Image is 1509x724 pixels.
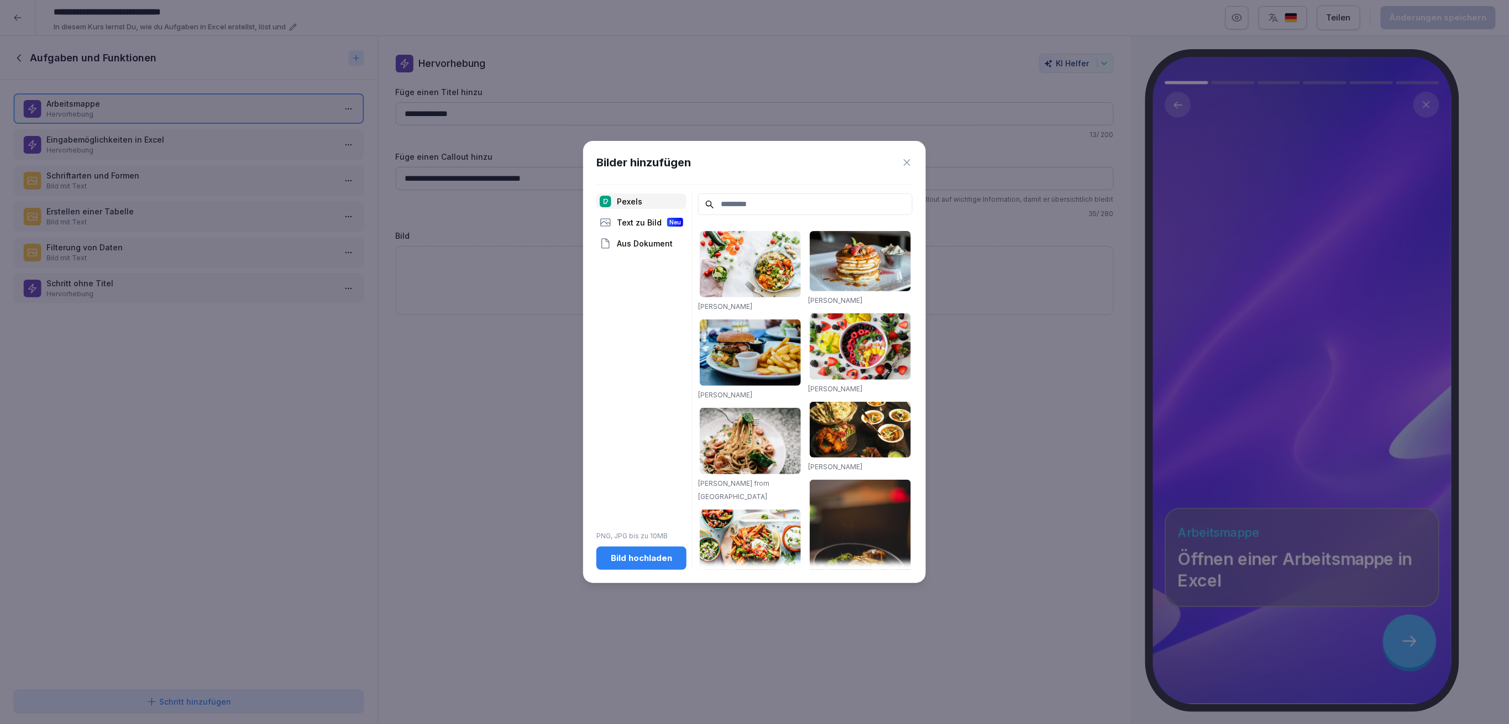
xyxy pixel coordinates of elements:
[698,302,752,311] a: [PERSON_NAME]
[700,231,801,297] img: pexels-photo-1640777.jpeg
[698,391,752,399] a: [PERSON_NAME]
[667,218,683,227] div: Neu
[596,531,687,541] p: PNG, JPG bis zu 10MB
[596,214,687,230] div: Text zu Bild
[808,385,862,393] a: [PERSON_NAME]
[700,319,801,386] img: pexels-photo-70497.jpeg
[596,193,687,209] div: Pexels
[700,510,801,585] img: pexels-photo-1640772.jpeg
[808,463,862,471] a: [PERSON_NAME]
[810,402,911,457] img: pexels-photo-958545.jpeg
[700,408,801,474] img: pexels-photo-1279330.jpeg
[600,196,611,207] img: pexels.png
[605,552,678,564] div: Bild hochladen
[596,547,687,570] button: Bild hochladen
[596,154,691,171] h1: Bilder hinzufügen
[698,479,769,501] a: [PERSON_NAME] from [GEOGRAPHIC_DATA]
[810,313,911,380] img: pexels-photo-1099680.jpeg
[808,296,862,305] a: [PERSON_NAME]
[810,231,911,291] img: pexels-photo-376464.jpeg
[810,480,911,633] img: pexels-photo-842571.jpeg
[596,235,687,251] div: Aus Dokument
